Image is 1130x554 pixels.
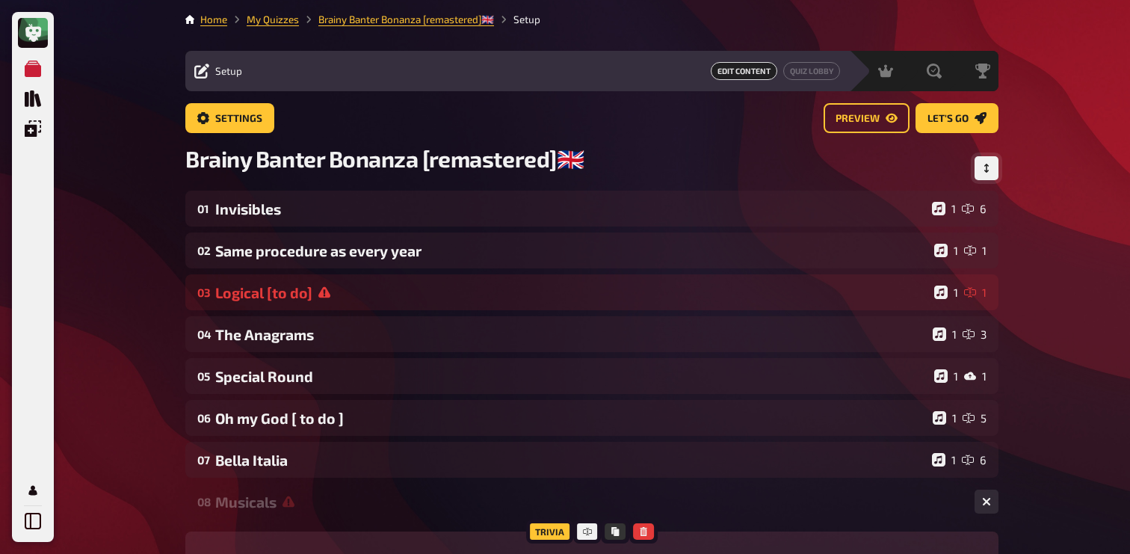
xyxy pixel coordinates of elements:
[215,410,927,427] div: Oh my God [ to do ]
[215,452,926,469] div: Bella Italia
[197,495,209,508] div: 08
[215,284,928,301] div: Logical [to do]
[927,114,969,124] span: Let's go
[916,103,998,133] button: Let's go
[934,286,958,299] div: 1
[299,12,494,27] li: Brainy Banter Bonanza [remastered]🇬🇧​
[197,369,209,383] div: 05
[934,369,958,383] div: 1
[933,327,957,341] div: 1
[215,114,262,124] span: Settings
[185,145,584,173] span: Brainy Banter Bonanza [remastered]🇬🇧​
[836,114,880,124] span: Preview
[964,369,987,383] div: 1
[963,327,987,341] div: 3
[933,411,957,425] div: 1
[711,62,777,80] a: Edit Content
[783,62,840,80] button: Quiz Lobby
[215,200,926,218] div: Invisibles
[227,12,299,27] li: My Quizzes
[215,65,242,77] span: Setup
[975,156,998,180] button: Change Order
[18,114,48,144] a: Overlays
[215,326,927,343] div: The Anagrams
[200,13,227,25] a: Home
[18,84,48,114] a: Quiz Library
[18,475,48,505] a: Profile
[963,411,987,425] div: 5
[824,103,910,133] button: Preview
[932,202,956,215] div: 1
[318,13,494,25] a: Brainy Banter Bonanza [remastered]🇬🇧​
[197,411,209,425] div: 06
[964,286,987,299] div: 1
[962,453,987,467] div: 6
[18,54,48,84] a: My Quizzes
[934,244,958,257] div: 1
[197,244,209,257] div: 02
[197,286,209,299] div: 03
[215,242,928,259] div: Same procedure as every year
[932,453,956,467] div: 1
[197,202,209,215] div: 01
[215,368,928,385] div: Special Round
[247,13,299,25] a: My Quizzes
[197,327,209,341] div: 04
[964,244,987,257] div: 1
[962,202,987,215] div: 6
[215,493,963,511] div: Musicals
[526,520,573,544] div: Trivia
[197,453,209,467] div: 07
[494,12,540,27] li: Setup
[605,523,626,540] button: Copy
[200,12,227,27] li: Home
[185,103,274,133] button: Settings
